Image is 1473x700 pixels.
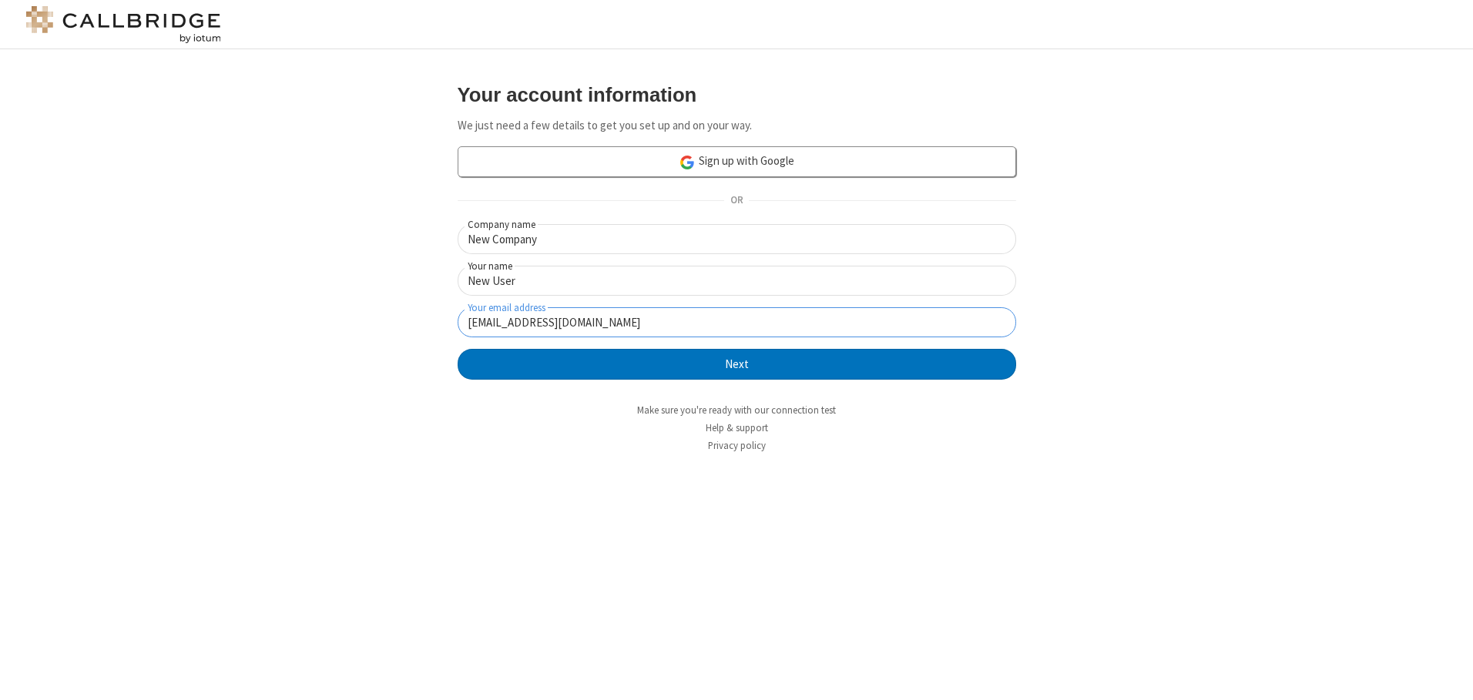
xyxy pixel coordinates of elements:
[708,439,766,452] a: Privacy policy
[637,404,836,417] a: Make sure you're ready with our connection test
[458,307,1016,337] input: Your email address
[458,266,1016,296] input: Your name
[458,349,1016,380] button: Next
[458,224,1016,254] input: Company name
[458,117,1016,135] p: We just need a few details to get you set up and on your way.
[23,6,223,43] img: logo@2x.png
[679,154,696,171] img: google-icon.png
[458,146,1016,177] a: Sign up with Google
[706,421,768,434] a: Help & support
[458,84,1016,106] h3: Your account information
[724,190,749,212] span: OR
